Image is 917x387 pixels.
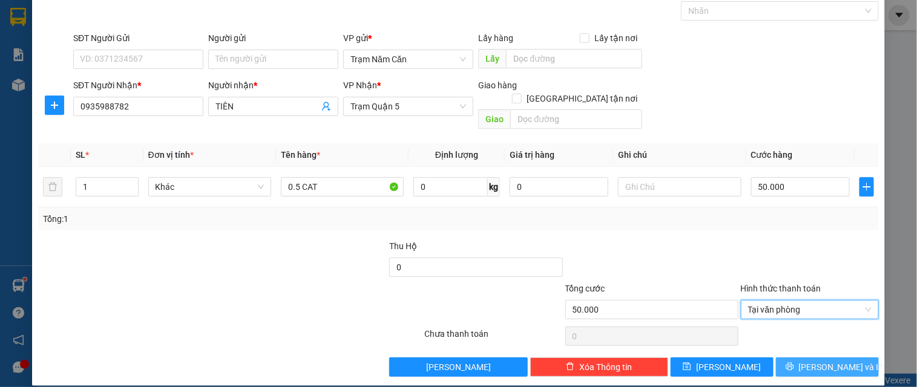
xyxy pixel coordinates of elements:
[478,109,510,129] span: Giao
[45,96,64,115] button: plus
[343,31,473,45] div: VP gửi
[113,45,506,60] li: Hotline: 02839552959
[566,362,574,372] span: delete
[281,150,320,160] span: Tên hàng
[45,100,64,110] span: plus
[488,177,500,197] span: kg
[350,50,466,68] span: Trạm Năm Căn
[590,31,642,45] span: Lấy tận nơi
[859,177,874,197] button: plus
[506,49,642,68] input: Dọc đường
[389,241,417,251] span: Thu Hộ
[423,327,564,348] div: Chưa thanh toán
[73,79,203,92] div: SĐT Người Nhận
[776,357,879,377] button: printer[PERSON_NAME] và In
[510,177,608,197] input: 0
[751,150,793,160] span: Cước hàng
[579,360,632,374] span: Xóa Thông tin
[15,88,168,108] b: GỬI : Trạm Năm Căn
[748,301,872,319] span: Tại văn phòng
[478,49,506,68] span: Lấy
[343,80,377,90] span: VP Nhận
[43,177,62,197] button: delete
[113,30,506,45] li: 26 Phó Cơ Điều, Phường 12
[76,150,85,160] span: SL
[148,150,194,160] span: Đơn vị tính
[613,143,746,167] th: Ghi chú
[208,31,338,45] div: Người gửi
[73,31,203,45] div: SĐT Người Gửi
[435,150,478,160] span: Định lượng
[389,357,527,377] button: [PERSON_NAME]
[683,362,691,372] span: save
[671,357,774,377] button: save[PERSON_NAME]
[510,150,554,160] span: Giá trị hàng
[799,360,884,374] span: [PERSON_NAME] và In
[510,109,642,129] input: Dọc đường
[522,92,642,105] span: [GEOGRAPHIC_DATA] tận nơi
[350,97,466,115] span: Trạm Quận 5
[860,182,873,192] span: plus
[565,284,605,293] span: Tổng cước
[426,360,491,374] span: [PERSON_NAME]
[741,284,821,293] label: Hình thức thanh toán
[478,80,517,90] span: Giao hàng
[618,177,741,197] input: Ghi Chú
[696,360,761,374] span: [PERSON_NAME]
[530,357,668,377] button: deleteXóa Thông tin
[43,212,355,226] div: Tổng: 1
[786,362,794,372] span: printer
[281,177,404,197] input: VD: Bàn, Ghế
[15,15,76,76] img: logo.jpg
[156,178,264,196] span: Khác
[321,102,331,111] span: user-add
[478,33,513,43] span: Lấy hàng
[208,79,338,92] div: Người nhận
